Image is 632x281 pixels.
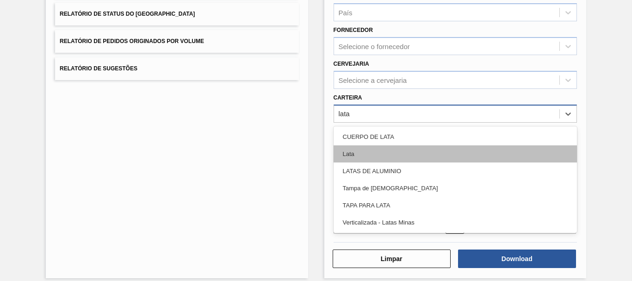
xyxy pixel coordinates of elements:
[334,61,369,67] label: Cervejaria
[334,94,362,101] label: Carteira
[55,30,298,53] button: Relatório de Pedidos Originados por Volume
[334,27,373,33] label: Fornecedor
[339,43,410,50] div: Selecione o fornecedor
[334,214,577,231] div: Verticalizada - Latas Minas
[60,65,137,72] span: Relatório de Sugestões
[333,250,451,268] button: Limpar
[334,197,577,214] div: TAPA PARA LATA
[339,9,353,17] div: País
[339,76,407,84] div: Selecione a cervejaria
[458,250,576,268] button: Download
[60,38,204,44] span: Relatório de Pedidos Originados por Volume
[55,3,298,25] button: Relatório de Status do [GEOGRAPHIC_DATA]
[334,162,577,180] div: LATAS DE ALUMINIO
[60,11,195,17] span: Relatório de Status do [GEOGRAPHIC_DATA]
[334,180,577,197] div: Tampa de [DEMOGRAPHIC_DATA]
[55,57,298,80] button: Relatório de Sugestões
[334,128,577,145] div: CUERPO DE LATA
[334,145,577,162] div: Lata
